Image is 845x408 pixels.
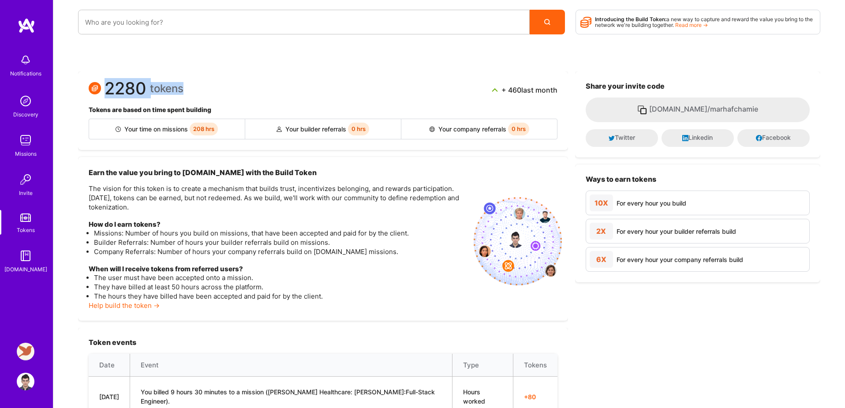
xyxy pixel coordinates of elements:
span: 0 hrs [348,123,369,135]
input: Who are you looking for? [85,11,523,34]
img: teamwork [17,131,34,149]
div: 2X [590,223,613,240]
div: Notifications [10,69,41,78]
span: + 80 [524,392,547,401]
h3: Ways to earn tokens [586,175,810,183]
img: invite [474,197,562,285]
li: Company Referrals: Number of hours your company referrals build on [DOMAIN_NAME] missions. [94,247,467,256]
a: Read more → [675,22,708,28]
img: Invite [17,171,34,188]
h3: Token events [89,338,557,347]
h4: When will I receive tokens from referred users? [89,265,467,273]
img: bell [17,51,34,69]
th: Event [130,354,452,377]
img: profile [507,230,524,248]
img: Token icon [492,88,498,92]
img: discovery [17,92,34,110]
div: Your time on missions [89,119,245,139]
img: Builder referral icon [277,127,282,132]
button: Twitter [586,129,658,147]
span: 0 hrs [508,123,529,135]
img: guide book [17,247,34,265]
img: Robynn AI: Full-Stack Engineer to Build Multi-Agent Marketing Platform [17,343,34,360]
h4: How do I earn tokens? [89,221,467,228]
i: icon LinkedInDark [682,135,688,141]
li: The user must have been accepted onto a mission. [94,273,467,282]
img: Token icon [89,82,101,94]
button: Linkedin [662,129,734,147]
div: Tokens [17,225,35,235]
img: Builder icon [116,127,121,132]
a: User Avatar [15,373,37,390]
li: Missions: Number of hours you build on missions, that have been accepted and paid for by the client. [94,228,467,238]
i: icon Facebook [756,135,762,141]
button: Facebook [737,129,810,147]
span: a new way to capture and reward the value you bring to the network we're building together. [595,16,813,28]
div: Discovery [13,110,38,119]
a: Robynn AI: Full-Stack Engineer to Build Multi-Agent Marketing Platform [15,343,37,360]
span: 208 hrs [190,123,218,135]
li: They have billed at least 50 hours across the platform. [94,282,467,292]
span: 2280 [105,84,146,93]
i: icon Search [544,19,550,25]
div: [DOMAIN_NAME] [4,265,47,274]
i: icon Copy [637,105,647,115]
div: For every hour your builder referrals build [617,227,736,236]
span: Hours worked [463,388,485,405]
div: 10X [590,195,613,211]
h3: Share your invite code [586,82,810,90]
button: [DOMAIN_NAME]/marhafchamie [586,97,810,122]
img: User Avatar [17,373,34,390]
h4: Tokens are based on time spent building [89,106,557,114]
div: 6X [590,251,613,268]
i: icon Twitter [609,135,615,141]
img: logo [18,18,35,34]
div: Invite [19,188,33,198]
span: tokens [150,84,183,93]
th: Type [452,354,513,377]
img: Company referral icon [429,127,435,132]
span: + 460 last month [501,86,557,95]
div: For every hour you build [617,198,686,208]
i: icon Points [580,14,591,30]
p: The vision for this token is to create a mechanism that builds trust, incentivizes belonging, and... [89,184,467,212]
div: For every hour your company referrals build [617,255,743,264]
th: Tokens [513,354,557,377]
li: The hours they have billed have been accepted and paid for by the client. [94,292,467,301]
div: Your builder referrals [245,119,401,139]
div: Your company referrals [401,119,557,139]
li: Builder Referrals: Number of hours your builder referrals build on missions. [94,238,467,247]
img: tokens [20,213,31,222]
a: Help build the token → [89,301,160,310]
strong: Introducing the Build Token: [595,16,666,22]
div: Missions [15,149,37,158]
h3: Earn the value you bring to [DOMAIN_NAME] with the Build Token [89,168,467,177]
th: Date [89,354,130,377]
